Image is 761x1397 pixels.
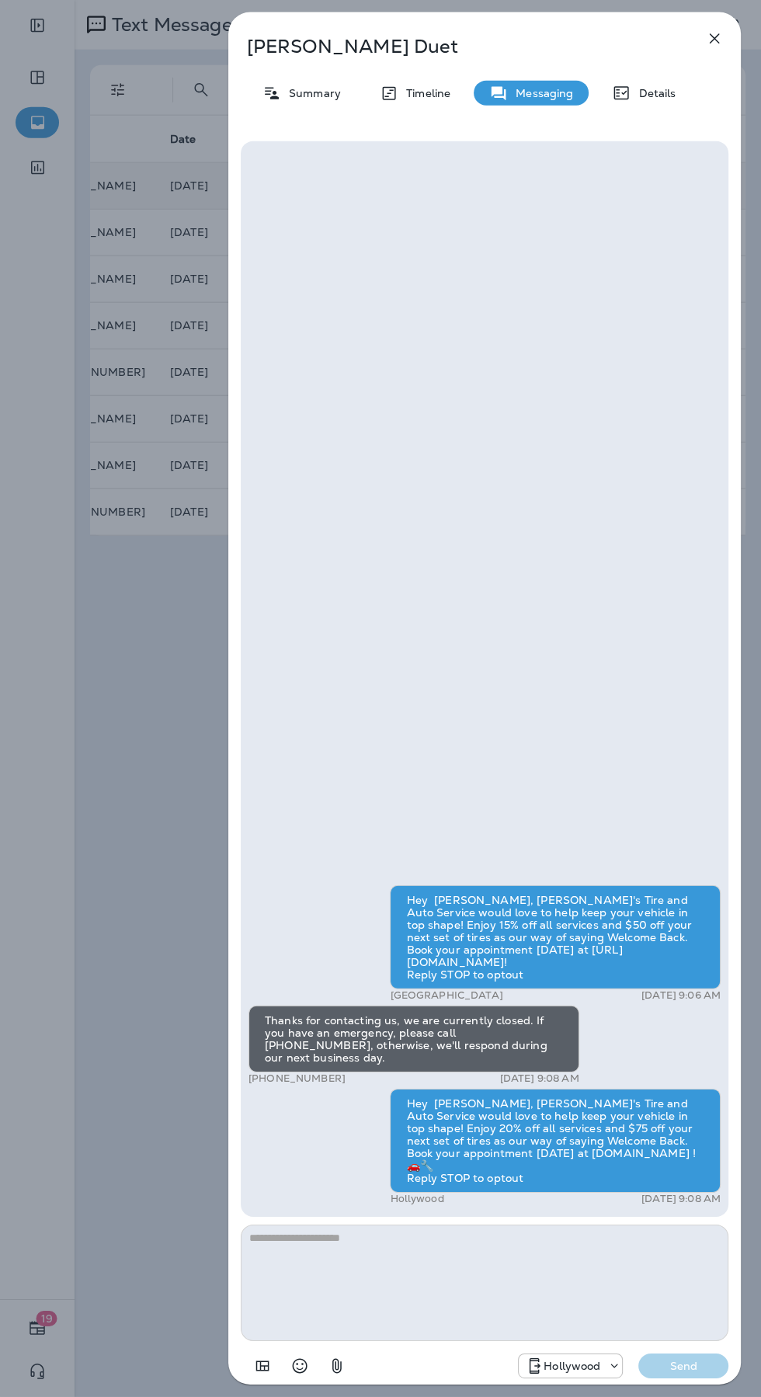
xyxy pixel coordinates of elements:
[641,989,721,1002] p: [DATE] 9:06 AM
[247,1350,278,1381] button: Add in a premade template
[631,87,676,99] p: Details
[390,1089,721,1193] div: Hey [PERSON_NAME], [PERSON_NAME]'s Tire and Auto Service would love to help keep your vehicle in ...
[390,885,721,989] div: Hey [PERSON_NAME], [PERSON_NAME]'s Tire and Auto Service would love to help keep your vehicle in ...
[398,87,450,99] p: Timeline
[519,1357,622,1375] div: +1 (985) 868-5997
[247,36,671,57] p: [PERSON_NAME] Duet
[284,1350,315,1381] button: Select an emoji
[390,1193,443,1205] p: Hollywood
[390,989,502,1002] p: [GEOGRAPHIC_DATA]
[508,87,573,99] p: Messaging
[248,1006,579,1072] div: Thanks for contacting us, we are currently closed. If you have an emergency, please call [PHONE_N...
[500,1072,579,1085] p: [DATE] 9:08 AM
[641,1193,721,1205] p: [DATE] 9:08 AM
[281,87,341,99] p: Summary
[248,1072,346,1085] p: [PHONE_NUMBER]
[544,1360,600,1372] p: Hollywood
